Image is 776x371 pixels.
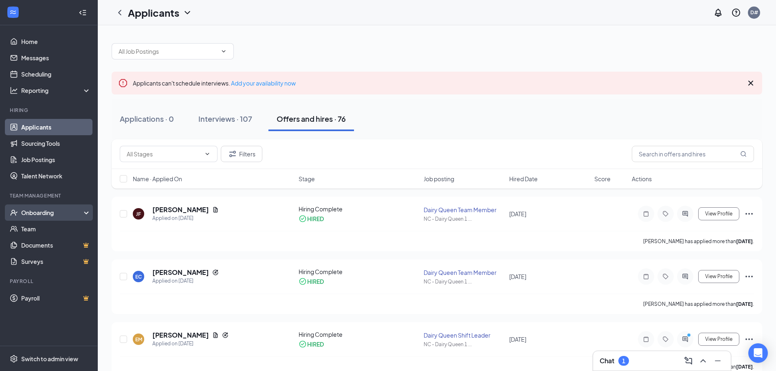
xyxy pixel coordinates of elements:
svg: ActiveChat [680,336,690,342]
a: Job Postings [21,151,91,168]
button: View Profile [698,270,739,283]
div: Offers and hires · 76 [277,114,346,124]
div: Switch to admin view [21,355,78,363]
svg: Cross [746,78,756,88]
svg: CheckmarkCircle [299,277,307,285]
a: Team [21,221,91,237]
svg: Tag [661,336,670,342]
svg: ChevronDown [182,8,192,18]
div: Interviews · 107 [198,114,252,124]
svg: QuestionInfo [731,8,741,18]
div: EC [135,273,142,280]
a: Home [21,33,91,50]
svg: Document [212,332,219,338]
h5: [PERSON_NAME] [152,331,209,340]
div: NC - Dairy Queen 1 ... [424,341,504,348]
svg: Ellipses [744,209,754,219]
input: Search in offers and hires [632,146,754,162]
h5: [PERSON_NAME] [152,205,209,214]
div: Dairy Queen Team Member [424,268,504,277]
div: D# [750,9,758,16]
div: Payroll [10,278,89,285]
svg: Tag [661,273,670,280]
svg: Reapply [212,269,219,276]
div: Onboarding [21,209,84,217]
svg: Ellipses [744,272,754,281]
svg: ActiveChat [680,211,690,217]
h3: Chat [600,356,614,365]
span: View Profile [705,211,732,217]
svg: Reapply [222,332,229,338]
svg: Document [212,206,219,213]
a: Talent Network [21,168,91,184]
button: Minimize [711,354,724,367]
svg: Note [641,211,651,217]
svg: Ellipses [744,334,754,344]
div: HIRED [307,277,324,285]
button: ComposeMessage [682,354,695,367]
div: Dairy Queen Team Member [424,206,504,214]
b: [DATE] [736,364,753,370]
svg: ChevronDown [204,151,211,157]
svg: Minimize [713,356,723,366]
svg: ComposeMessage [684,356,693,366]
svg: Collapse [79,9,87,17]
a: Sourcing Tools [21,135,91,151]
span: Name · Applied On [133,175,182,183]
div: JF [136,211,141,217]
span: View Profile [705,336,732,342]
svg: Notifications [713,8,723,18]
svg: UserCheck [10,209,18,217]
svg: Tag [661,211,670,217]
button: ChevronUp [697,354,710,367]
p: [PERSON_NAME] has applied more than . [643,301,754,307]
div: Applied on [DATE] [152,277,219,285]
svg: Note [641,273,651,280]
button: View Profile [698,333,739,346]
div: Team Management [10,192,89,199]
svg: Analysis [10,86,18,94]
span: Actions [632,175,652,183]
span: [DATE] [509,336,526,343]
p: [PERSON_NAME] has applied more than . [643,238,754,245]
h5: [PERSON_NAME] [152,268,209,277]
svg: CheckmarkCircle [299,340,307,348]
div: Open Intercom Messenger [748,343,768,363]
div: EM [135,336,142,343]
svg: CheckmarkCircle [299,215,307,223]
svg: Error [118,78,128,88]
div: HIRED [307,215,324,223]
svg: WorkstreamLogo [9,8,17,16]
svg: Note [641,336,651,342]
svg: ActiveChat [680,273,690,280]
a: ChevronLeft [115,8,125,18]
div: Hiring [10,107,89,114]
a: Add your availability now [231,79,296,87]
a: Scheduling [21,66,91,82]
div: HIRED [307,340,324,348]
a: Messages [21,50,91,66]
div: Applied on [DATE] [152,340,229,348]
a: Applicants [21,119,91,135]
span: Applicants can't schedule interviews. [133,79,296,87]
div: Hiring Complete [299,268,419,276]
input: All Stages [127,149,201,158]
svg: Settings [10,355,18,363]
b: [DATE] [736,301,753,307]
div: Reporting [21,86,91,94]
svg: ChevronUp [698,356,708,366]
div: Hiring Complete [299,330,419,338]
span: View Profile [705,274,732,279]
span: Hired Date [509,175,538,183]
a: PayrollCrown [21,290,91,306]
div: Hiring Complete [299,205,419,213]
input: All Job Postings [119,47,217,56]
div: NC - Dairy Queen 1 ... [424,278,504,285]
div: 1 [622,358,625,364]
span: Stage [299,175,315,183]
svg: Filter [228,149,237,159]
svg: ChevronDown [220,48,227,55]
div: Applied on [DATE] [152,214,219,222]
b: [DATE] [736,238,753,244]
a: DocumentsCrown [21,237,91,253]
